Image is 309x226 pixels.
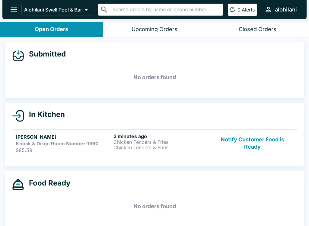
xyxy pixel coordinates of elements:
[113,133,209,139] h6: 2 minutes ago
[113,139,209,145] p: Chicken Tenders & Fries
[24,50,66,59] h4: Submitted
[262,3,299,16] button: alohilani
[12,66,297,88] h5: No orders found
[12,129,297,157] a: [PERSON_NAME]Knock & Drop: Room Number-1960$85.592 minutes agoChicken Tenders & FriesChicken Tend...
[24,110,65,119] h4: In Kitchen
[242,7,255,13] p: Alerts
[113,145,209,150] p: Chicken Tenders & Fries
[275,6,297,13] div: alohilani
[111,5,220,14] input: Search orders by name or phone number
[21,4,93,15] button: Alohilani Swell Pool & Bar
[6,2,21,17] button: open drawer
[237,7,241,13] p: 0
[16,140,99,147] strong: Knock & Drop: Room Number-1960
[16,147,111,153] p: $85.59
[132,26,177,33] div: Upcoming Orders
[12,195,297,217] h5: No orders found
[24,7,82,13] p: Alohilani Swell Pool & Bar
[24,179,70,188] h4: Food Ready
[16,133,111,140] h5: [PERSON_NAME]
[35,26,68,33] div: Open Orders
[239,26,276,33] div: Closed Orders
[212,133,293,153] button: Notify Customer Food is Ready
